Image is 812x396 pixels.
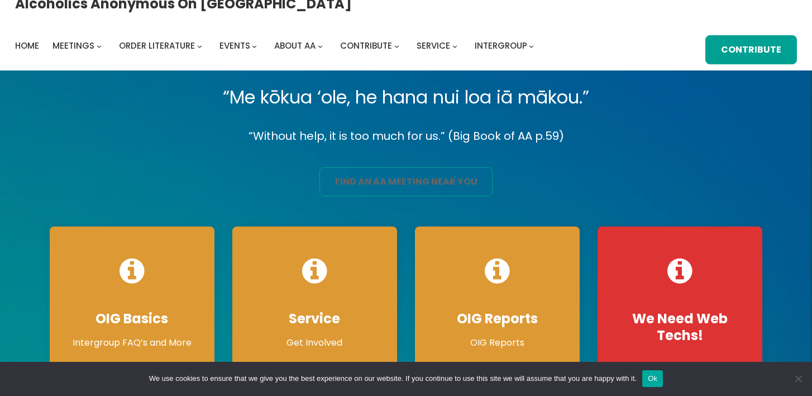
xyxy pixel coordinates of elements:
nav: Intergroup [15,38,538,54]
span: Events [219,40,250,51]
button: About AA submenu [318,43,323,48]
button: Events submenu [252,43,257,48]
span: We use cookies to ensure that we give you the best experience on our website. If you continue to ... [149,373,637,384]
a: Contribute [705,35,797,64]
h4: Service [243,310,386,327]
span: Contribute [340,40,392,51]
span: Meetings [52,40,94,51]
h4: We Need Web Techs! [609,310,751,344]
button: Meetings submenu [97,43,102,48]
a: find an aa meeting near you [319,167,493,196]
span: Order Literature [119,40,195,51]
span: Service [417,40,450,51]
p: OIG Reports [426,336,569,350]
button: Service submenu [452,43,457,48]
a: Events [219,38,250,54]
p: “Me kōkua ‘ole, he hana nui loa iā mākou.” [41,82,772,113]
a: Contribute [340,38,392,54]
a: Service [417,38,450,54]
button: Order Literature submenu [197,43,202,48]
p: “Without help, it is too much for us.” (Big Book of AA p.59) [41,126,772,146]
span: Home [15,40,39,51]
a: Home [15,38,39,54]
a: Meetings [52,38,94,54]
h4: OIG Basics [61,310,203,327]
button: Contribute submenu [394,43,399,48]
span: No [792,373,804,384]
p: Intergroup FAQ’s and More [61,336,203,350]
button: Ok [642,370,663,387]
span: Intergroup [475,40,527,51]
span: About AA [274,40,316,51]
a: About AA [274,38,316,54]
p: Get Involved [243,336,386,350]
button: Intergroup submenu [529,43,534,48]
a: Intergroup [475,38,527,54]
h4: OIG Reports [426,310,569,327]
